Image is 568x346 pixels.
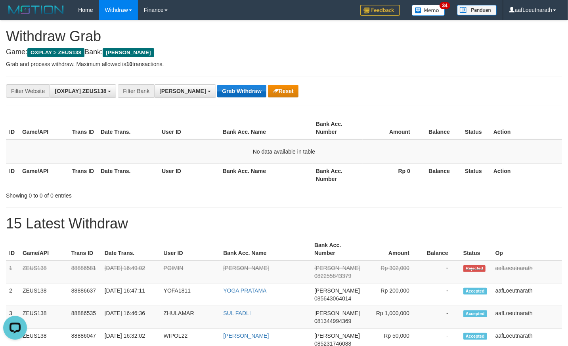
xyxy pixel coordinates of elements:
span: Accepted [463,310,487,317]
th: ID [6,163,19,186]
th: Trans ID [69,163,98,186]
img: Feedback.jpg [360,5,400,16]
th: Op [492,238,562,260]
td: Rp 200,000 [363,283,421,306]
td: [DATE] 16:49:02 [101,260,161,283]
th: Action [490,163,562,186]
span: [PERSON_NAME] [314,310,360,316]
td: 2 [6,283,19,306]
button: Reset [268,85,298,97]
span: OXPLAY > ZEUS138 [27,48,84,57]
td: ZEUS138 [19,283,68,306]
td: No data available in table [6,139,562,164]
img: panduan.png [457,5,497,15]
td: aafLoeutnarath [492,306,562,329]
th: Balance [421,238,460,260]
td: 3 [6,306,19,329]
th: Status [462,163,490,186]
td: 88886581 [68,260,101,283]
td: ZEUS138 [19,260,68,283]
th: ID [6,117,19,139]
img: Button%20Memo.svg [412,5,445,16]
th: Balance [422,117,462,139]
th: Rp 0 [363,163,422,186]
td: ZEUS138 [19,306,68,329]
div: Showing 0 to 0 of 0 entries [6,188,231,200]
th: Trans ID [69,117,98,139]
h4: Game: Bank: [6,48,562,56]
th: Trans ID [68,238,101,260]
td: aafLoeutnarath [492,260,562,283]
a: YOGA PRATAMA [223,287,266,294]
span: [PERSON_NAME] [314,287,360,294]
span: Rejected [463,265,486,272]
a: SUL FADLI [223,310,251,316]
td: - [421,306,460,329]
td: 88886535 [68,306,101,329]
th: Bank Acc. Name [220,238,311,260]
td: [DATE] 16:47:11 [101,283,161,306]
td: POIMIN [161,260,220,283]
th: User ID [159,163,220,186]
th: Date Trans. [98,117,159,139]
td: Rp 302,000 [363,260,421,283]
td: Rp 1,000,000 [363,306,421,329]
th: Bank Acc. Name [220,163,313,186]
th: Status [460,238,492,260]
span: Copy 081344994369 to clipboard [314,318,351,324]
span: [OXPLAY] ZEUS138 [55,88,106,94]
div: Filter Website [6,84,50,98]
span: Copy 085643064014 to clipboard [314,295,351,302]
th: Bank Acc. Number [313,163,363,186]
th: User ID [161,238,220,260]
td: - [421,283,460,306]
th: Status [462,117,490,139]
th: Bank Acc. Number [311,238,363,260]
span: 34 [440,2,450,9]
th: User ID [159,117,220,139]
a: [PERSON_NAME] [223,265,269,271]
a: [PERSON_NAME] [223,333,269,339]
th: Bank Acc. Number [313,117,363,139]
td: 88886637 [68,283,101,306]
td: YOFA1811 [161,283,220,306]
span: [PERSON_NAME] [314,265,360,271]
span: [PERSON_NAME] [314,333,360,339]
td: ZHULAMAR [161,306,220,329]
th: Game/API [19,163,69,186]
td: 1 [6,260,19,283]
h1: 15 Latest Withdraw [6,216,562,232]
th: Action [490,117,562,139]
span: [PERSON_NAME] [103,48,154,57]
span: Copy 082255843379 to clipboard [314,273,351,279]
td: aafLoeutnarath [492,283,562,306]
span: Accepted [463,333,487,340]
span: [PERSON_NAME] [159,88,206,94]
h1: Withdraw Grab [6,29,562,44]
p: Grab and process withdraw. Maximum allowed is transactions. [6,60,562,68]
span: Accepted [463,288,487,295]
th: Balance [422,163,462,186]
th: Date Trans. [98,163,159,186]
th: Bank Acc. Name [220,117,313,139]
th: Amount [363,117,422,139]
img: MOTION_logo.png [6,4,66,16]
button: [OXPLAY] ZEUS138 [50,84,116,98]
div: Filter Bank [118,84,154,98]
button: Open LiveChat chat widget [3,3,27,27]
td: [DATE] 16:46:36 [101,306,161,329]
th: Amount [363,238,421,260]
td: - [421,260,460,283]
strong: 10 [126,61,132,67]
th: Date Trans. [101,238,161,260]
button: Grab Withdraw [217,85,266,97]
th: ID [6,238,19,260]
th: Game/API [19,238,68,260]
button: [PERSON_NAME] [154,84,216,98]
th: Game/API [19,117,69,139]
